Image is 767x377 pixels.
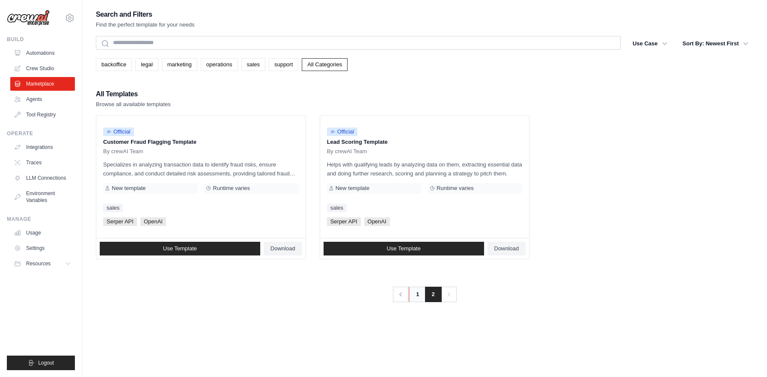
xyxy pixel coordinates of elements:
[7,130,75,137] div: Operate
[327,217,361,226] span: Serper API
[163,245,197,252] span: Use Template
[678,36,753,51] button: Sort By: Newest First
[271,245,295,252] span: Download
[324,242,484,255] a: Use Template
[10,92,75,106] a: Agents
[162,58,197,71] a: marketing
[103,160,299,178] p: Specializes in analyzing transaction data to identify fraud risks, ensure compliance, and conduct...
[7,36,75,43] div: Build
[96,9,195,21] h2: Search and Filters
[10,108,75,122] a: Tool Registry
[327,148,367,155] span: By crewAI Team
[112,185,146,192] span: New template
[103,138,299,146] p: Customer Fraud Flagging Template
[10,77,75,91] a: Marketplace
[302,58,348,71] a: All Categories
[437,185,474,192] span: Runtime varies
[103,217,137,226] span: Serper API
[425,287,442,302] span: 2
[10,257,75,270] button: Resources
[96,88,171,100] h2: All Templates
[213,185,250,192] span: Runtime varies
[627,36,672,51] button: Use Case
[201,58,238,71] a: operations
[100,242,260,255] a: Use Template
[96,100,171,109] p: Browse all available templates
[327,128,358,136] span: Official
[327,138,523,146] p: Lead Scoring Template
[336,185,369,192] span: New template
[38,359,54,366] span: Logout
[7,10,50,26] img: Logo
[494,245,519,252] span: Download
[140,217,166,226] span: OpenAI
[103,148,143,155] span: By crewAI Team
[409,287,426,302] a: 1
[10,171,75,185] a: LLM Connections
[10,187,75,207] a: Environment Variables
[10,241,75,255] a: Settings
[327,204,347,212] a: sales
[327,160,523,178] p: Helps with qualifying leads by analyzing data on them, extracting essential data and doing furthe...
[10,62,75,75] a: Crew Studio
[364,217,390,226] span: OpenAI
[7,356,75,370] button: Logout
[269,58,298,71] a: support
[10,156,75,169] a: Traces
[7,216,75,223] div: Manage
[26,260,51,267] span: Resources
[96,21,195,29] p: Find the perfect template for your needs
[96,58,132,71] a: backoffice
[103,204,123,212] a: sales
[386,245,420,252] span: Use Template
[135,58,158,71] a: legal
[264,242,302,255] a: Download
[10,46,75,60] a: Automations
[103,128,134,136] span: Official
[241,58,265,71] a: sales
[392,287,456,302] nav: Pagination
[10,226,75,240] a: Usage
[10,140,75,154] a: Integrations
[488,242,526,255] a: Download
